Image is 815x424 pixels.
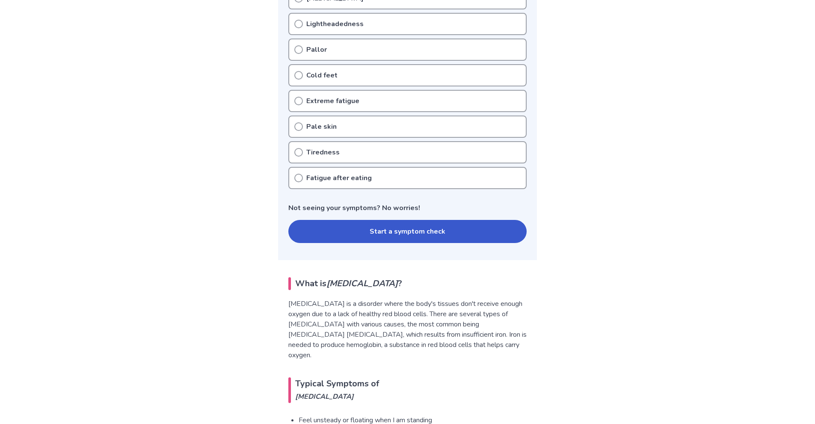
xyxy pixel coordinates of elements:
p: Pallor [306,44,327,55]
p: Pale skin [306,122,337,132]
p: Not seeing your symptoms? No worries! [288,203,527,213]
em: [MEDICAL_DATA] [326,278,398,289]
em: [MEDICAL_DATA] [295,390,527,403]
p: Fatigue after eating [306,173,372,183]
h2: What is ? [288,277,527,290]
p: Extreme fatigue [306,96,359,106]
p: [MEDICAL_DATA] is a disorder where the body's tissues don't receive enough oxygen due to a lack o... [288,299,527,360]
p: Lightheadedness [306,19,364,29]
h2: Typical Symptoms of [288,377,527,403]
button: Start a symptom check [288,220,527,243]
p: Tiredness [306,147,340,157]
p: Cold feet [306,70,338,80]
